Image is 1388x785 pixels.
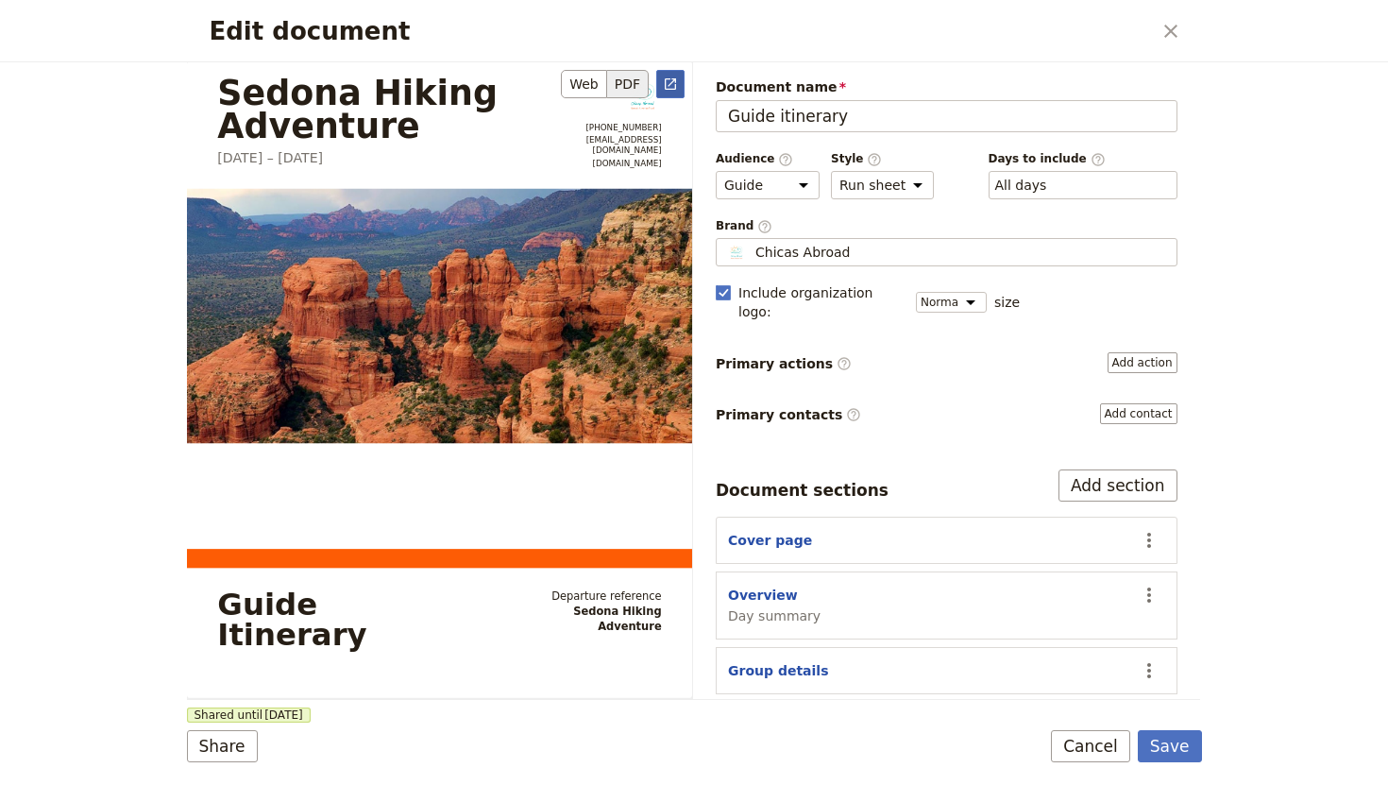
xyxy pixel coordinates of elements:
a: +1 509-999-5345 [566,123,662,133]
span: Audience [716,151,820,167]
span: ​ [846,407,861,422]
span: ​ [867,152,882,165]
span: ​ [778,152,793,165]
select: size [916,292,987,313]
button: Primary actions​ [1108,352,1177,373]
a: info@chicasabroad.com [566,135,662,156]
h1: Sedona Hiking Adventure [217,77,545,143]
span: Chicas Abroad [755,243,851,262]
button: Actions [1133,579,1165,611]
span: Style [831,151,934,167]
button: PDF [607,70,649,98]
span: Day summary [728,606,821,625]
button: Share [187,730,258,762]
div: Sedona Hiking Adventure [506,589,661,650]
input: Document name [716,100,1177,132]
button: Actions [1133,524,1165,556]
div: Document sections [716,479,889,502]
span: [DATE] [264,708,303,723]
button: Open full preview [656,70,685,98]
button: Add section [1058,469,1177,502]
span: ​ [1091,152,1106,165]
button: Overview [728,586,798,605]
a: https://www.chicasabroad.com [566,158,662,168]
button: Close dialog [1155,15,1187,47]
span: Days to include [989,151,1177,167]
span: ​ [837,356,852,371]
button: Web [561,70,607,98]
h2: Edit document [210,17,1151,45]
div: Guide Itinerary [217,589,476,650]
span: Brand [716,218,1177,234]
span: Include organization logo : [738,283,905,321]
span: ​ [757,219,772,232]
span: Shared until [187,708,311,723]
button: Group details [728,661,828,680]
img: Chicas Abroad logo [623,77,661,114]
select: Audience​ [716,171,820,199]
span: Document name [716,77,1177,96]
span: Departure reference [506,589,661,604]
button: Save [1138,730,1202,762]
button: Cover page [728,531,812,550]
span: [DATE] – [DATE] [217,150,323,165]
button: Actions [1133,655,1165,687]
span: Primary contacts [716,405,861,424]
button: Primary contacts​ [1100,403,1177,424]
select: Style​ [831,171,934,199]
span: size [994,293,1020,312]
span: Primary actions [716,354,852,373]
img: Profile [724,243,748,262]
button: Days to include​Clear input [995,176,1047,195]
button: Cancel [1051,730,1130,762]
